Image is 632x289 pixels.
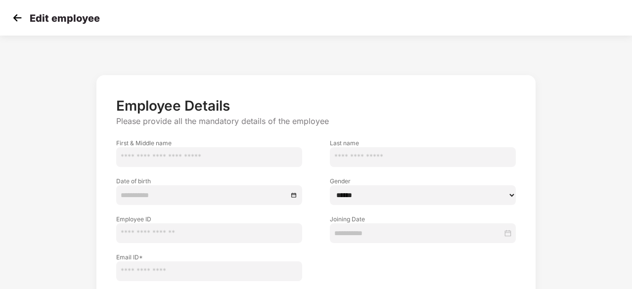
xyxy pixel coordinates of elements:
label: Employee ID [116,215,302,223]
label: First & Middle name [116,139,302,147]
img: svg+xml;base64,PHN2ZyB4bWxucz0iaHR0cDovL3d3dy53My5vcmcvMjAwMC9zdmciIHdpZHRoPSIzMCIgaGVpZ2h0PSIzMC... [10,10,25,25]
p: Please provide all the mandatory details of the employee [116,116,516,126]
label: Date of birth [116,177,302,185]
label: Gender [330,177,516,185]
p: Employee Details [116,97,516,114]
label: Email ID [116,253,302,261]
p: Edit employee [30,12,100,24]
label: Joining Date [330,215,516,223]
label: Last name [330,139,516,147]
